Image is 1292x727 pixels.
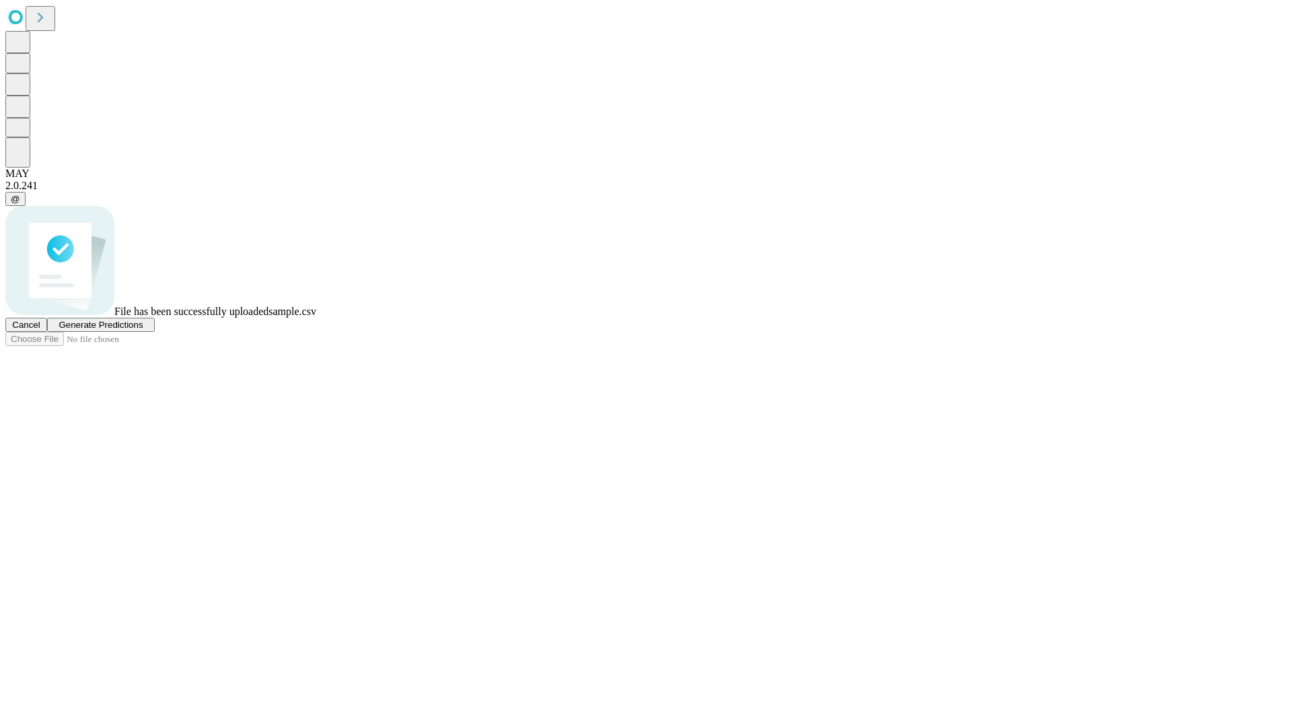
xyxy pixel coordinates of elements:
span: File has been successfully uploaded [114,306,268,317]
span: Cancel [12,320,40,330]
button: @ [5,192,26,206]
button: Generate Predictions [47,318,155,332]
div: 2.0.241 [5,180,1287,192]
span: @ [11,194,20,204]
span: sample.csv [268,306,316,317]
div: MAY [5,168,1287,180]
button: Cancel [5,318,47,332]
span: Generate Predictions [59,320,143,330]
